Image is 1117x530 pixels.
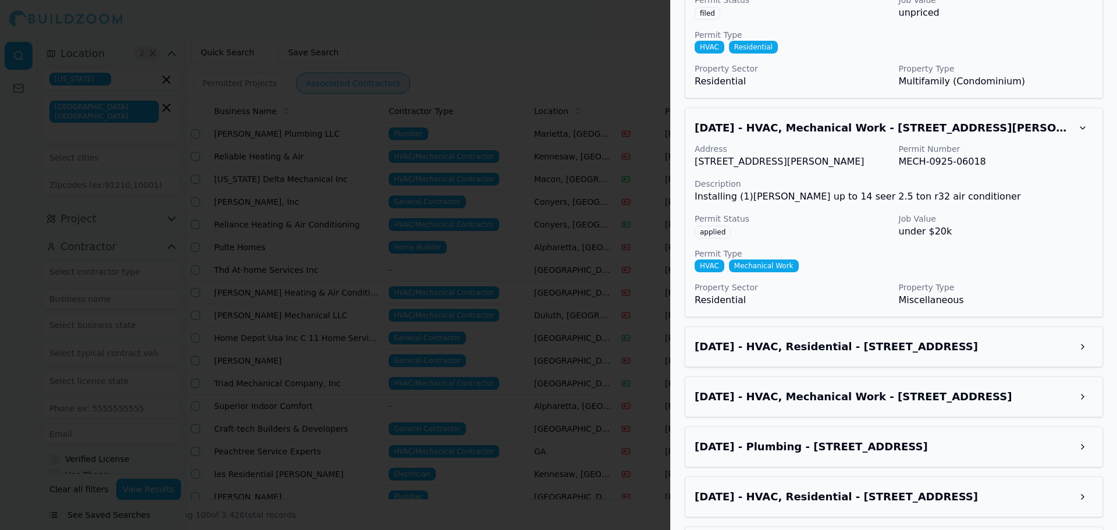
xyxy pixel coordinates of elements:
p: Permit Status [695,213,890,225]
h3: Aug 28, 2025 - HVAC, Residential - 146 Rambler Inn Rd, Jefferson, GA, 30549 [695,489,1072,505]
p: Permit Type [695,248,1093,259]
p: Property Sector [695,282,890,293]
p: Job Value [899,213,1094,225]
p: Permit Number [899,143,1094,155]
p: Property Type [899,282,1094,293]
h3: Sep 2, 2025 - HVAC, Residential - 570 E Ave NE, Atlanta, GA, 30312 [695,339,1072,355]
p: unpriced [899,6,1094,20]
span: HVAC [695,259,724,272]
p: Installing (1)[PERSON_NAME] up to 14 seer 2.5 ton r32 air conditioner [695,190,1093,204]
p: Miscellaneous [899,293,1094,307]
p: Residential [695,74,890,88]
span: Residential [729,41,778,54]
span: Mechanical Work [729,259,799,272]
p: [STREET_ADDRESS][PERSON_NAME] [695,155,890,169]
p: Property Type [899,63,1094,74]
h3: Sep 2, 2025 - HVAC, Mechanical Work - 6721 Branch Dr, Rex, GA, 30273 [695,120,1072,136]
p: Multifamily (Condominium) [899,74,1094,88]
p: Property Sector [695,63,890,74]
p: Residential [695,293,890,307]
p: Permit Type [695,29,1093,41]
h3: Sep 1, 2025 - Plumbing - 2748 Heritage Oaks Cir SE, Dacula, GA, 30019 [695,439,1072,455]
p: under $20k [899,225,1094,239]
span: filed [695,7,720,20]
span: HVAC [695,41,724,54]
p: Description [695,178,1093,190]
h3: Sep 1, 2025 - HVAC, Mechanical Work - 7575 Green Springs Dr, Jonesboro, GA, 30236 [695,389,1072,405]
span: applied [695,226,731,239]
p: Address [695,143,890,155]
p: MECH-0925-06018 [899,155,1094,169]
